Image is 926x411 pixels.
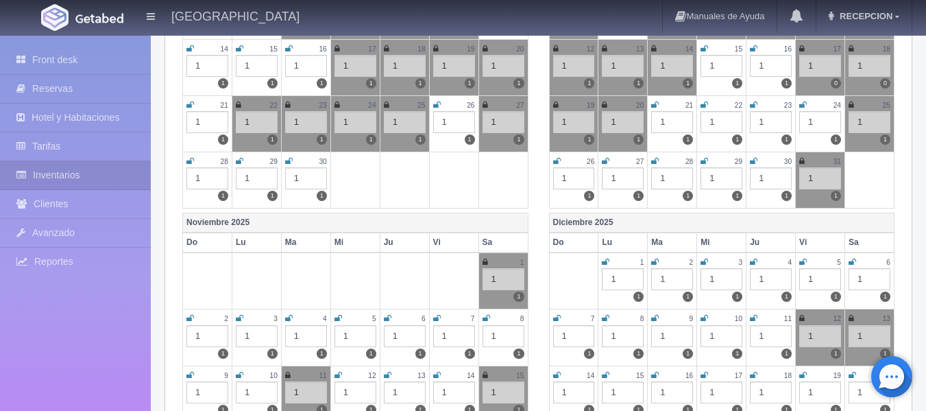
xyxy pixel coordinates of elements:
[236,325,278,347] div: 1
[171,7,300,24] h4: [GEOGRAPHIC_DATA]
[319,102,326,109] small: 23
[784,158,792,165] small: 30
[651,55,693,77] div: 1
[483,111,524,133] div: 1
[735,315,742,322] small: 10
[513,134,524,145] label: 1
[799,381,841,403] div: 1
[833,315,841,322] small: 12
[587,372,594,379] small: 14
[636,372,644,379] small: 15
[368,102,376,109] small: 24
[700,268,742,290] div: 1
[683,292,693,302] label: 1
[784,372,792,379] small: 18
[587,102,594,109] small: 19
[640,315,644,322] small: 8
[732,349,742,359] label: 1
[636,45,644,53] small: 13
[368,372,376,379] small: 12
[849,381,890,403] div: 1
[183,213,528,233] th: Noviembre 2025
[334,55,376,77] div: 1
[429,233,478,253] th: Vi
[837,259,841,266] small: 5
[831,292,841,302] label: 1
[319,158,326,165] small: 30
[520,315,524,322] small: 8
[732,78,742,89] label: 1
[232,233,281,253] th: Lu
[750,167,792,189] div: 1
[602,55,644,77] div: 1
[319,372,326,379] small: 11
[553,55,595,77] div: 1
[651,325,693,347] div: 1
[415,349,426,359] label: 1
[267,134,278,145] label: 1
[880,134,890,145] label: 1
[366,78,376,89] label: 1
[273,315,278,322] small: 3
[186,381,228,403] div: 1
[513,292,524,302] label: 1
[831,134,841,145] label: 1
[433,55,475,77] div: 1
[750,55,792,77] div: 1
[516,372,524,379] small: 15
[549,233,598,253] th: Do
[483,268,524,290] div: 1
[186,111,228,133] div: 1
[750,381,792,403] div: 1
[183,233,232,253] th: Do
[651,268,693,290] div: 1
[334,381,376,403] div: 1
[513,78,524,89] label: 1
[467,102,474,109] small: 26
[483,325,524,347] div: 1
[651,381,693,403] div: 1
[281,233,330,253] th: Ma
[690,315,694,322] small: 9
[433,381,475,403] div: 1
[384,325,426,347] div: 1
[781,292,792,302] label: 1
[224,372,228,379] small: 9
[602,381,644,403] div: 1
[334,111,376,133] div: 1
[384,111,426,133] div: 1
[781,191,792,201] label: 1
[236,381,278,403] div: 1
[471,315,475,322] small: 7
[319,45,326,53] small: 16
[849,55,890,77] div: 1
[270,158,278,165] small: 29
[883,102,890,109] small: 25
[186,325,228,347] div: 1
[833,158,841,165] small: 31
[784,315,792,322] small: 11
[799,268,841,290] div: 1
[746,233,796,253] th: Ju
[880,349,890,359] label: 1
[750,111,792,133] div: 1
[685,102,693,109] small: 21
[849,111,890,133] div: 1
[799,325,841,347] div: 1
[584,191,594,201] label: 1
[685,158,693,165] small: 28
[602,325,644,347] div: 1
[221,102,228,109] small: 21
[633,349,644,359] label: 1
[735,45,742,53] small: 15
[317,134,327,145] label: 1
[186,55,228,77] div: 1
[690,259,694,266] small: 2
[270,102,278,109] small: 22
[218,191,228,201] label: 1
[417,102,425,109] small: 25
[750,268,792,290] div: 1
[883,315,890,322] small: 13
[831,78,841,89] label: 0
[700,167,742,189] div: 1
